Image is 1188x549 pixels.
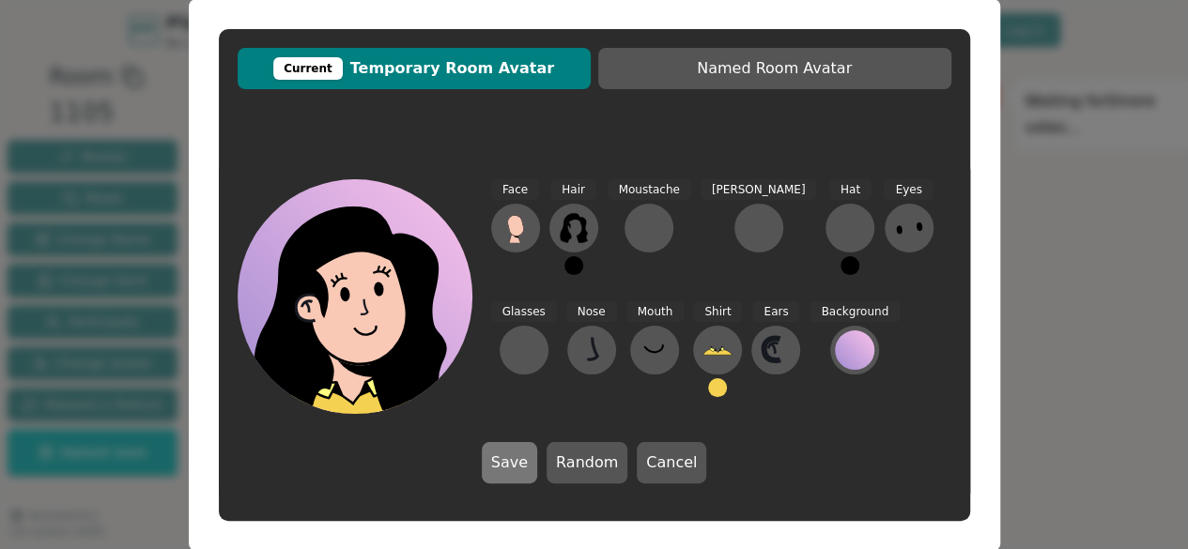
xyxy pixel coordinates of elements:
[247,57,581,80] span: Temporary Room Avatar
[637,442,706,483] button: Cancel
[238,48,591,89] button: CurrentTemporary Room Avatar
[701,179,817,201] span: [PERSON_NAME]
[608,57,942,80] span: Named Room Avatar
[598,48,951,89] button: Named Room Avatar
[693,301,742,323] span: Shirt
[884,179,933,201] span: Eyes
[491,179,539,201] span: Face
[482,442,537,483] button: Save
[810,301,900,323] span: Background
[273,57,343,80] div: Current
[491,301,557,323] span: Glasses
[626,301,685,323] span: Mouth
[608,179,691,201] span: Moustache
[752,301,799,323] span: Ears
[550,179,596,201] span: Hair
[547,442,627,483] button: Random
[829,179,872,201] span: Hat
[566,301,617,323] span: Nose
